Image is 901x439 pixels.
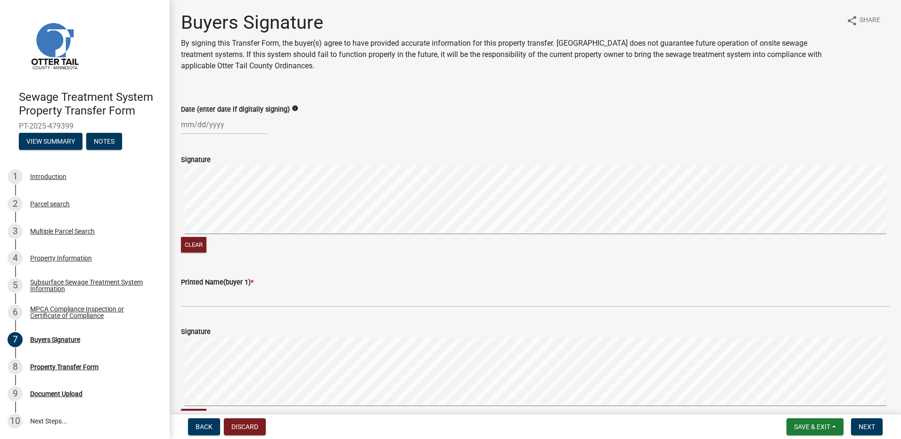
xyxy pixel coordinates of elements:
[224,418,266,435] button: Discard
[851,418,883,435] button: Next
[846,15,858,26] i: share
[181,157,211,163] label: Signature
[30,390,82,397] div: Document Upload
[8,414,23,429] div: 10
[794,423,830,431] span: Save & Exit
[30,228,95,235] div: Multiple Parcel Search
[181,106,290,113] label: Date (enter date if digitally signing)
[181,329,211,335] label: Signature
[30,279,155,292] div: Subsurface Sewage Treatment System Information
[19,122,151,130] span: PT-2025-479399
[30,306,155,319] div: MPCA Compliance Inspection or Certificate of Compliance
[786,418,844,435] button: Save & Exit
[30,336,80,343] div: Buyers Signature
[839,11,888,30] button: shareShare
[8,251,23,266] div: 4
[181,237,206,252] button: Clear
[8,332,23,347] div: 7
[8,359,23,374] div: 8
[8,386,23,401] div: 9
[19,133,82,150] button: View Summary
[30,364,98,370] div: Property Transfer Form
[292,105,298,112] i: info
[86,133,122,150] button: Notes
[30,201,70,207] div: Parcel search
[30,255,92,261] div: Property Information
[181,11,839,34] h1: Buyers Signature
[30,173,66,180] div: Introduction
[196,423,213,431] span: Back
[19,10,90,81] img: Otter Tail County, Minnesota
[181,38,839,72] p: By signing this Transfer Form, the buyer(s) agree to have provided accurate information for this ...
[188,418,220,435] button: Back
[181,279,254,286] label: Printed Name(buyer 1)
[860,15,880,26] span: Share
[19,138,82,146] wm-modal-confirm: Summary
[8,305,23,320] div: 6
[8,278,23,293] div: 5
[181,115,267,134] input: mm/dd/yyyy
[8,169,23,184] div: 1
[8,224,23,239] div: 3
[181,409,206,424] button: Clear
[86,138,122,146] wm-modal-confirm: Notes
[859,423,875,431] span: Next
[19,90,162,118] h4: Sewage Treatment System Property Transfer Form
[8,196,23,211] div: 2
